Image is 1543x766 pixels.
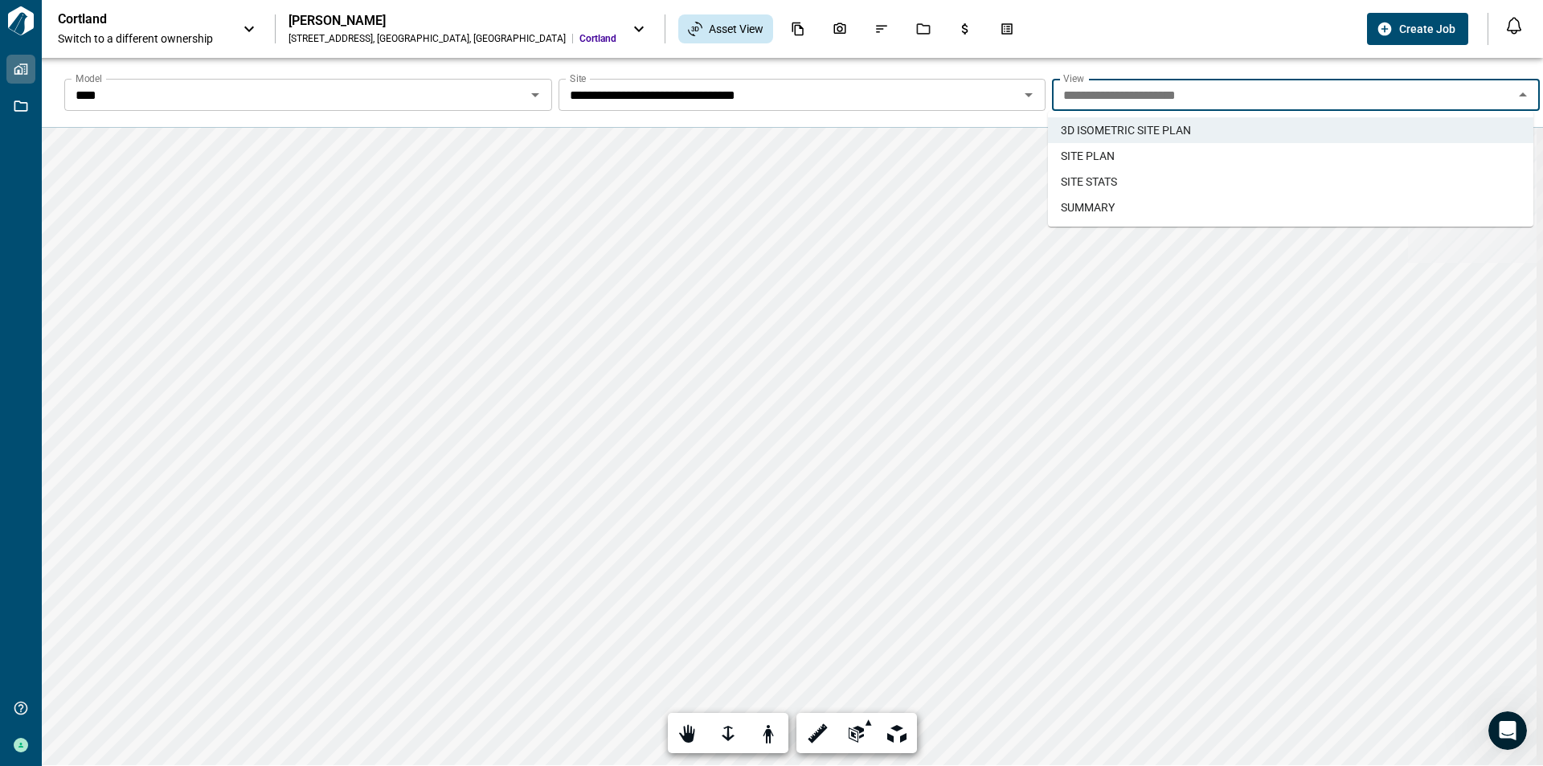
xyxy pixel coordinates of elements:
[76,72,102,85] label: Model
[1063,72,1084,85] label: View
[678,14,773,43] div: Asset View
[289,13,616,29] div: [PERSON_NAME]
[1501,13,1527,39] button: Open notification feed
[1061,148,1115,164] span: SITE PLAN
[907,15,940,43] div: Jobs
[1367,13,1468,45] button: Create Job
[1061,122,1191,138] span: 3D ISOMETRIC SITE PLAN​
[1488,711,1527,750] iframe: Intercom live chat
[570,72,586,85] label: Site
[781,15,815,43] div: Documents
[1512,84,1534,106] button: Close
[58,31,227,47] span: Switch to a different ownership
[289,32,566,45] div: [STREET_ADDRESS] , [GEOGRAPHIC_DATA] , [GEOGRAPHIC_DATA]
[1017,84,1040,106] button: Open
[823,15,857,43] div: Photos
[524,84,546,106] button: Open
[709,21,763,37] span: Asset View
[1061,199,1115,215] span: SUMMARY
[58,11,203,27] p: Cortland
[579,32,616,45] span: Cortland
[1399,21,1455,37] span: Create Job
[948,15,982,43] div: Budgets
[865,15,898,43] div: Issues & Info
[990,15,1024,43] div: Takeoff Center
[1061,174,1117,190] span: SITE STATS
